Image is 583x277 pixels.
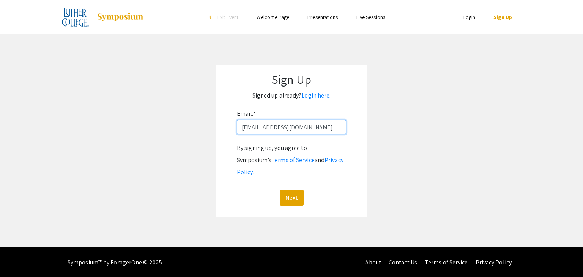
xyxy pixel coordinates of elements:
div: arrow_back_ios [209,15,214,19]
span: Exit Event [217,14,238,20]
a: Sign Up [493,14,512,20]
a: 2025 Experiential Learning Showcase [62,8,144,27]
a: Terms of Service [425,258,468,266]
p: Signed up already? [223,90,360,102]
div: By signing up, you agree to Symposium’s and . [237,142,346,178]
a: About [365,258,381,266]
button: Next [280,190,304,206]
a: Privacy Policy [476,258,512,266]
a: Privacy Policy [237,156,343,176]
iframe: Chat [6,243,32,271]
a: Welcome Page [257,14,289,20]
img: Symposium by ForagerOne [96,13,144,22]
a: Terms of Service [271,156,315,164]
a: Login here. [301,91,331,99]
img: 2025 Experiential Learning Showcase [62,8,89,27]
h1: Sign Up [223,72,360,87]
a: Login [463,14,476,20]
a: Contact Us [389,258,417,266]
a: Live Sessions [356,14,385,20]
label: Email: [237,108,256,120]
a: Presentations [307,14,338,20]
